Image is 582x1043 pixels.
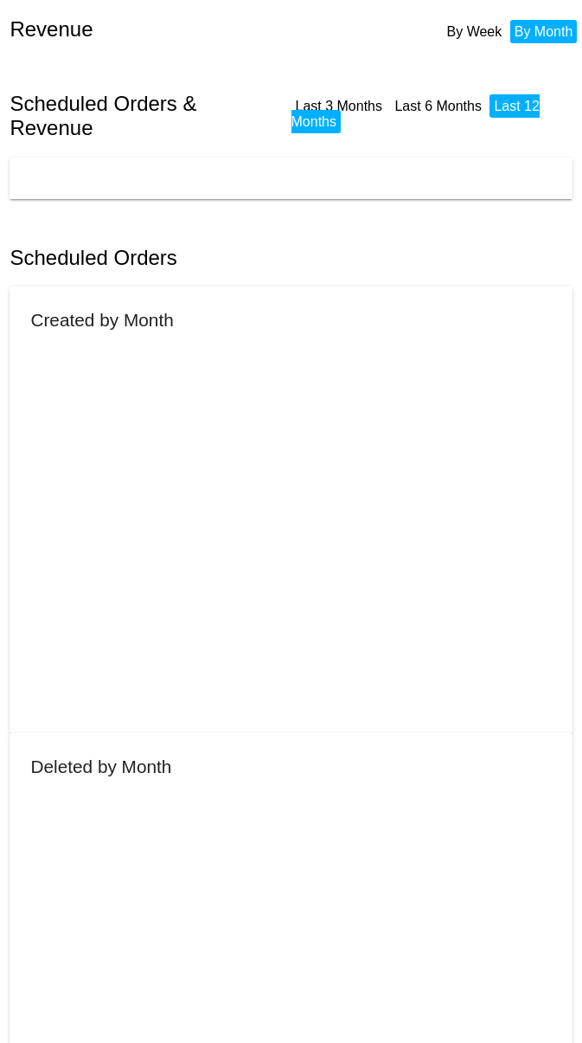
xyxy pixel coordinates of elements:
a: Last 12 Months [291,99,540,129]
a: Last 3 Months [296,99,383,113]
li: By Month [510,20,578,43]
h2: Deleted by Month [30,756,171,776]
li: By Week [443,20,507,43]
h2: Created by Month [30,310,173,330]
a: Last 6 Months [394,99,482,113]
